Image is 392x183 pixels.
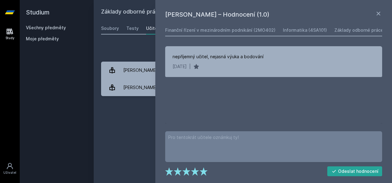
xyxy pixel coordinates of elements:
a: Study [1,25,18,43]
div: | [189,63,191,70]
a: Všechny předměty [26,25,66,30]
a: [PERSON_NAME] 1 hodnocení 1.0 [101,62,385,79]
span: Moje předměty [26,36,59,42]
div: Testy [126,25,139,31]
div: nepříjemný učitel, nejasná výuka a bodování [173,54,263,60]
a: Testy [126,22,139,35]
a: Uživatel [1,159,18,178]
div: Učitelé [146,25,161,31]
div: Soubory [101,25,119,31]
div: [DATE] [173,63,187,70]
a: Soubory [101,22,119,35]
div: Study [6,36,14,40]
a: [PERSON_NAME] 1 hodnocení 2.0 [101,79,385,96]
h2: Základy odborné práce (4SA111) [101,7,316,17]
div: [PERSON_NAME] [123,64,157,76]
div: Uživatel [3,170,16,175]
div: [PERSON_NAME] [123,81,157,94]
a: Učitelé [146,22,161,35]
